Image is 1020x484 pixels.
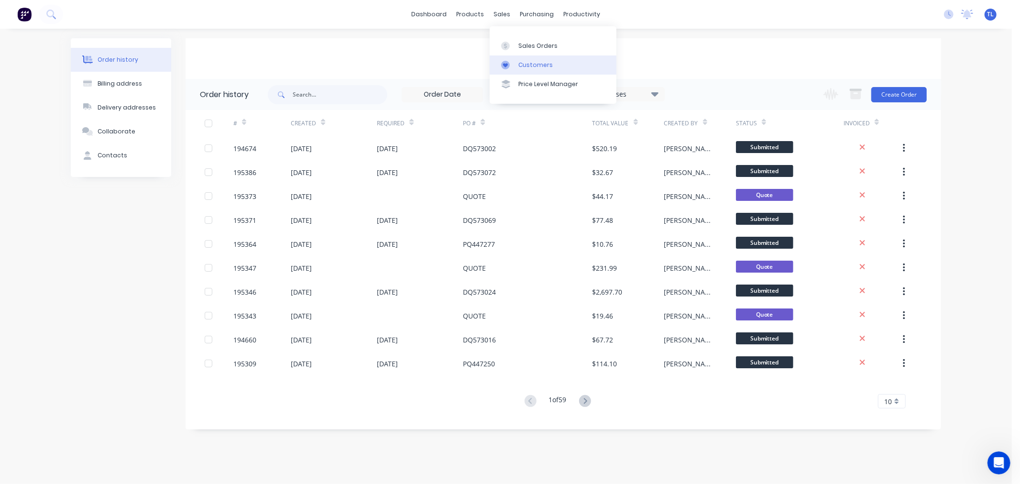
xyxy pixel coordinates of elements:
div: DQ573072 [463,167,496,177]
div: productivity [559,7,605,22]
span: 10 [884,396,892,407]
div: [PERSON_NAME] [664,311,717,321]
a: dashboard [407,7,452,22]
span: Quote [736,261,793,273]
div: # [233,110,291,136]
div: purchasing [515,7,559,22]
div: DQ573024 [463,287,496,297]
div: Sales Orders [518,42,558,50]
div: [PERSON_NAME] [664,143,717,154]
div: [DATE] [377,335,398,345]
div: Delivery addresses [98,103,156,112]
div: [PERSON_NAME] [664,215,717,225]
input: Order Date [402,88,483,102]
span: TL [987,10,994,19]
div: # [233,119,237,128]
div: PO # [463,110,592,136]
div: 194674 [233,143,256,154]
button: Collaborate [71,120,171,143]
div: Billing address [98,79,142,88]
span: Submitted [736,165,793,177]
iframe: Intercom live chat [987,451,1010,474]
div: 195386 [233,167,256,177]
div: [PERSON_NAME] [664,287,717,297]
div: [PERSON_NAME] [664,239,717,249]
div: $114.10 [592,359,617,369]
div: [DATE] [291,335,312,345]
button: Billing address [71,72,171,96]
span: Submitted [736,213,793,225]
div: Created [291,119,316,128]
div: QUOTE [463,263,486,273]
div: 195343 [233,311,256,321]
div: sales [489,7,515,22]
div: [DATE] [377,143,398,154]
div: QUOTE [463,191,486,201]
div: [DATE] [291,263,312,273]
div: DQ573016 [463,335,496,345]
div: 195371 [233,215,256,225]
span: Submitted [736,237,793,249]
div: 195373 [233,191,256,201]
div: [DATE] [377,287,398,297]
div: 195309 [233,359,256,369]
div: Created By [664,119,698,128]
div: Total Value [592,110,664,136]
button: Create Order [871,87,927,102]
input: Search... [293,85,387,104]
button: Delivery addresses [71,96,171,120]
div: [DATE] [291,191,312,201]
div: $10.76 [592,239,614,249]
div: $231.99 [592,263,617,273]
img: Factory [17,7,32,22]
a: Customers [490,55,616,75]
div: Price Level Manager [518,80,578,88]
div: Invoiced [844,119,870,128]
div: [DATE] [291,359,312,369]
div: $67.72 [592,335,614,345]
a: Price Level Manager [490,75,616,94]
div: DQ573002 [463,143,496,154]
div: [PERSON_NAME] [664,263,717,273]
div: [PERSON_NAME] [664,335,717,345]
div: products [452,7,489,22]
div: 1 of 59 [549,395,567,408]
div: [DATE] [291,311,312,321]
div: Invoiced [844,110,901,136]
div: [DATE] [377,359,398,369]
div: [DATE] [291,143,312,154]
div: 194660 [233,335,256,345]
div: $520.19 [592,143,617,154]
div: Required [377,110,463,136]
div: DQ573069 [463,215,496,225]
div: Customers [518,61,553,69]
div: 11 Statuses [584,89,664,99]
div: QUOTE [463,311,486,321]
div: Contacts [98,151,127,160]
div: $77.48 [592,215,614,225]
div: [PERSON_NAME] [664,191,717,201]
button: Contacts [71,143,171,167]
div: 195364 [233,239,256,249]
div: [DATE] [291,239,312,249]
div: [PERSON_NAME] [664,359,717,369]
span: Quote [736,308,793,320]
div: Created By [664,110,736,136]
div: [DATE] [377,167,398,177]
div: PQ447250 [463,359,495,369]
div: $19.46 [592,311,614,321]
div: [DATE] [291,287,312,297]
button: Order history [71,48,171,72]
a: Sales Orders [490,36,616,55]
div: $32.67 [592,167,614,177]
span: Submitted [736,141,793,153]
div: [DATE] [377,215,398,225]
div: Order history [98,55,138,64]
div: 195346 [233,287,256,297]
div: Status [736,110,844,136]
span: Submitted [736,332,793,344]
div: Created [291,110,377,136]
div: PO # [463,119,476,128]
div: $2,697.70 [592,287,623,297]
span: Submitted [736,285,793,297]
